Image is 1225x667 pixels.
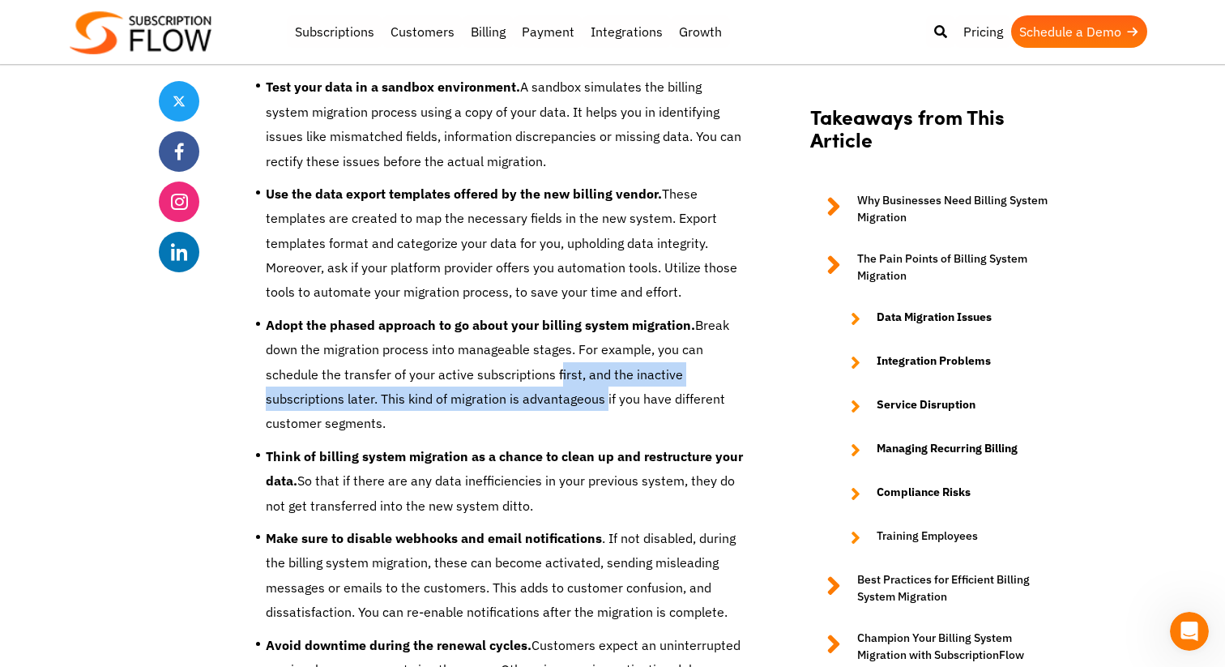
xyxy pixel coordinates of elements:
a: Service Disruption [834,396,1050,416]
a: Customers [382,15,463,48]
iframe: Intercom live chat [1170,612,1209,651]
a: Billing [463,15,514,48]
img: Subscriptionflow [70,11,211,54]
a: Growth [671,15,730,48]
h2: Takeaways from This Article [810,105,1050,168]
li: A sandbox simulates the billing system migration process using a copy of your data. It helps you ... [266,75,744,182]
a: Data Migration Issues [834,309,1050,328]
strong: Service Disruption [877,396,975,416]
a: Compliance Risks [834,484,1050,503]
a: Schedule a Demo [1011,15,1147,48]
li: So that if there are any data inefficiencies in your previous system, they do not get transferred... [266,444,744,526]
strong: Use the data export templates offered by the new billing vendor. [266,186,662,202]
strong: Data Migration Issues [877,309,992,328]
strong: Make sure to disable webhooks and email notifications [266,530,602,546]
a: Best Practices for Efficient Billing System Migration [810,571,1050,605]
a: Integration Problems [834,353,1050,372]
a: Integrations [583,15,671,48]
li: Break down the migration process into manageable stages. For example, you can schedule the transf... [266,313,744,444]
strong: Think of billing system migration as a chance to clean up and restructure your data. [266,448,743,489]
a: Why Businesses Need Billing System Migration [810,192,1050,226]
li: . If not disabled, during the billing system migration, these can become activated, sending misle... [266,526,744,633]
strong: Compliance Risks [877,484,971,503]
a: Managing Recurring Billing [834,440,1050,460]
a: Payment [514,15,583,48]
a: Subscriptions [287,15,382,48]
a: Pricing [955,15,1011,48]
strong: Test your data in a sandbox environment. [266,79,520,95]
a: The Pain Points of Billing System Migration [810,250,1050,284]
li: These templates are created to map the necessary fields in the new system. Export templates forma... [266,182,744,313]
strong: Integration Problems [877,353,991,372]
strong: Adopt the phased approach to go about your billing system migration. [266,317,695,333]
strong: Managing Recurring Billing [877,440,1018,460]
a: Champion Your Billing System Migration with SubscriptionFlow [810,630,1050,664]
a: Training Employees [834,528,1050,547]
strong: Avoid downtime during the renewal cycles. [266,637,531,653]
